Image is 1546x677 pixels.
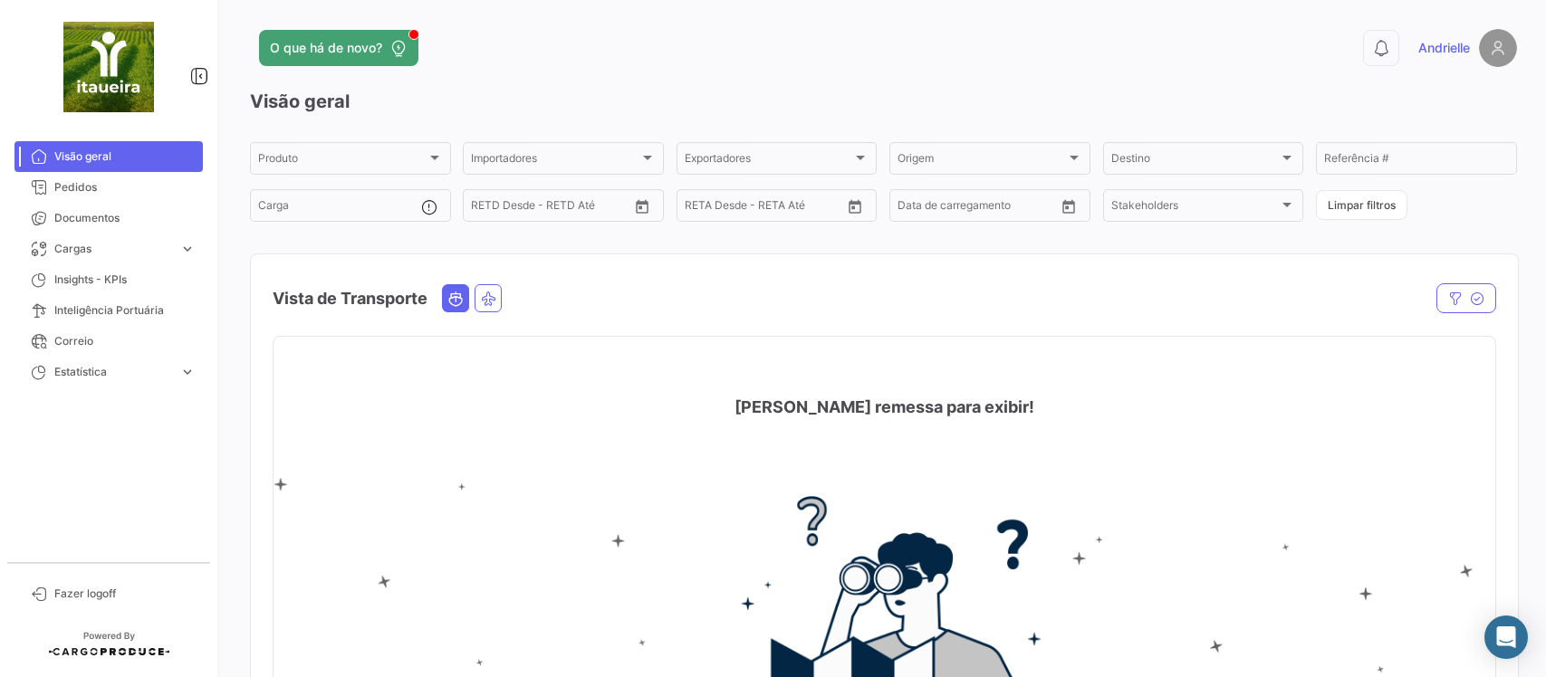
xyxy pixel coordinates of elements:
input: Desde [471,202,473,215]
h4: [PERSON_NAME] remessa para exibir! [735,395,1034,420]
a: Visão geral [14,141,203,172]
span: Origem [898,155,1066,167]
span: Andrielle [1418,39,1470,57]
span: Fazer logoff [54,586,196,602]
button: Open calendar [841,193,869,220]
a: Documentos [14,203,203,234]
span: Estatística [54,364,172,380]
img: placeholder-user.png [1479,29,1517,67]
button: Open calendar [1055,193,1082,220]
a: Pedidos [14,172,203,203]
span: Inteligência Portuária [54,302,196,319]
span: Pedidos [54,179,196,195]
span: Visão geral [54,148,196,165]
span: Exportadores [685,155,853,167]
span: Importadores [471,155,639,167]
div: Abrir Intercom Messenger [1484,615,1528,659]
button: Air [475,285,501,311]
span: O que há de novo? [270,39,382,57]
span: Produto [258,155,427,167]
button: Ocean [443,285,468,311]
a: Inteligência Portuária [14,295,203,326]
span: Insights - KPIs [54,272,196,288]
input: Desde [898,202,899,215]
input: Desde [685,202,687,215]
span: Stakeholders [1111,202,1280,215]
input: Até [485,202,561,215]
h3: Visão geral [250,89,1517,114]
span: Cargas [54,241,172,257]
a: Insights - KPIs [14,264,203,295]
input: Até [699,202,774,215]
button: Open calendar [629,193,656,220]
span: expand_more [179,364,196,380]
span: Correio [54,333,196,349]
a: Correio [14,326,203,357]
span: expand_more [179,241,196,257]
span: Documentos [54,210,196,226]
button: Limpar filtros [1316,190,1407,220]
button: O que há de novo? [259,30,418,66]
h4: Vista de Transporte [273,286,427,311]
img: 6b9014b5-f0e7-49f6-89f1-0f56e1d47166.jpeg [63,22,154,112]
input: Até [912,202,987,215]
span: Destino [1111,155,1280,167]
